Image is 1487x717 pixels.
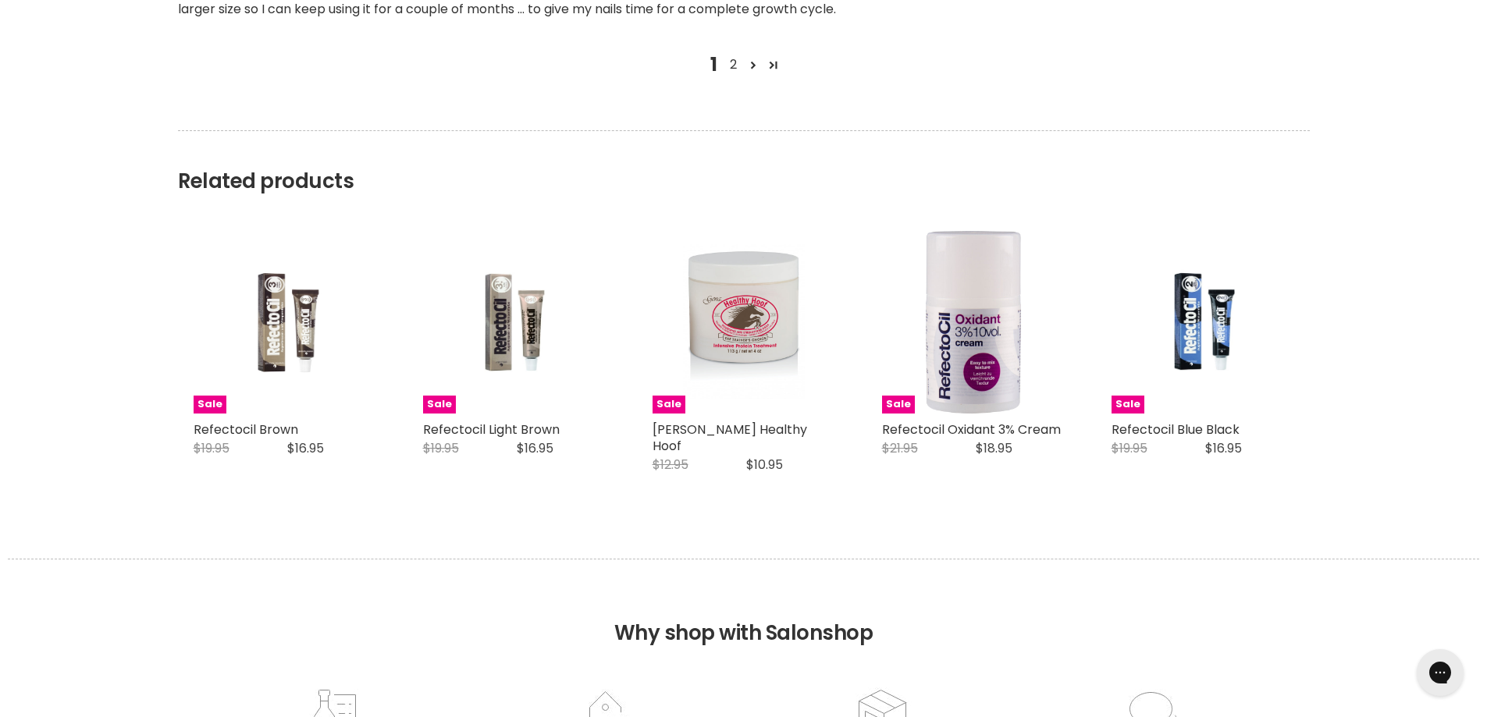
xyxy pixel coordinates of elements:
[224,231,345,414] img: Refectocil Brown
[763,55,784,76] a: Page 2
[746,456,783,474] span: $10.95
[743,55,763,76] a: Page 2
[653,396,685,414] span: Sale
[724,55,743,74] a: Page 2
[454,231,575,414] img: Refectocil Light Brown
[517,439,553,457] span: $16.95
[683,231,805,414] img: Gena Healthy Hoof
[8,559,1479,669] h2: Why shop with Salonshop
[912,231,1034,414] img: Refectocil Oxidant 3% Creme
[194,439,229,457] span: $19.95
[882,231,1065,414] a: Refectocil Oxidant 3% Creme Sale
[976,439,1012,457] span: $18.95
[194,421,298,438] a: Refectocil Brown
[1142,231,1263,414] img: Refectocil Blue Black
[423,396,456,414] span: Sale
[423,439,459,457] span: $19.95
[653,421,807,455] a: [PERSON_NAME] Healthy Hoof
[882,421,1061,438] a: Refectocil Oxidant 3% Cream
[1205,439,1242,457] span: $16.95
[1112,231,1294,414] a: Refectocil Blue Black Sale
[287,439,324,457] span: $16.95
[1112,421,1240,438] a: Refectocil Blue Black
[882,439,918,457] span: $21.95
[194,231,376,414] a: Refectocil Brown Sale
[1409,644,1471,701] iframe: Gorgias live chat messenger
[1112,396,1144,414] span: Sale
[178,130,1310,193] h2: Related products
[194,396,226,414] span: Sale
[423,231,606,414] a: Refectocil Light Brown Sale
[653,456,688,474] span: $12.95
[653,231,835,414] a: Gena Healthy Hoof Sale
[882,396,915,414] span: Sale
[1112,439,1147,457] span: $19.95
[423,421,560,438] a: Refectocil Light Brown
